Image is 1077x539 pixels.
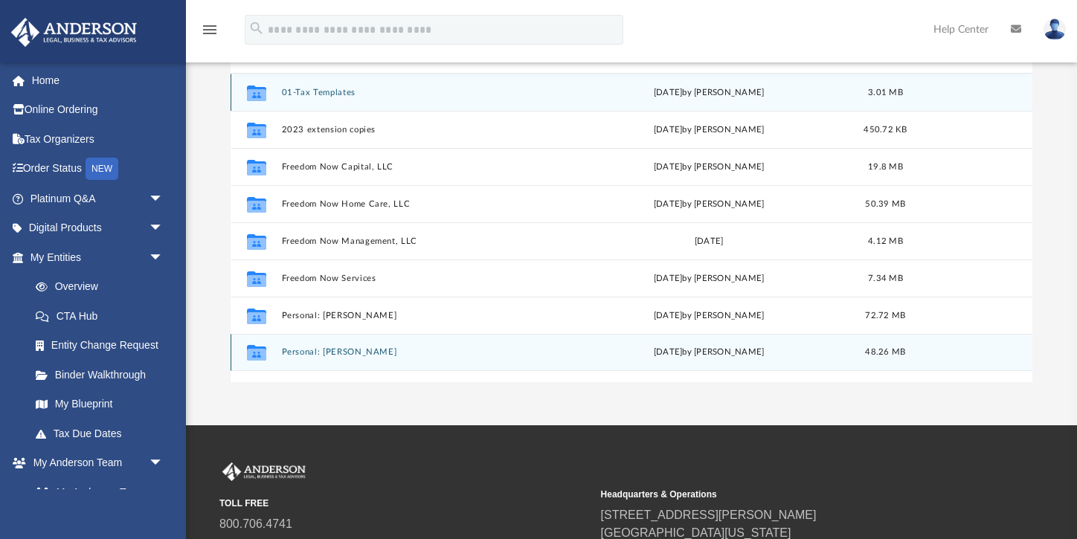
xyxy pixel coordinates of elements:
i: search [248,20,265,36]
a: My Blueprint [21,390,179,419]
div: NEW [86,158,118,180]
span: 19.8 MB [868,163,903,171]
button: 01-Tax Templates [281,88,562,97]
button: Freedom Now Services [281,274,562,283]
div: [DATE] by [PERSON_NAME] [568,86,849,100]
span: arrow_drop_down [149,184,179,214]
a: Digital Productsarrow_drop_down [10,213,186,243]
span: 7.34 MB [868,274,903,283]
a: Tax Organizers [10,124,186,154]
a: My Entitiesarrow_drop_down [10,242,186,272]
a: My Anderson Teamarrow_drop_down [10,448,179,478]
a: CTA Hub [21,301,186,331]
div: [DATE] by [PERSON_NAME] [568,309,849,323]
button: Freedom Now Capital, LLC [281,162,562,172]
small: TOLL FREE [219,497,591,510]
a: My Anderson Team [21,477,171,507]
a: Online Ordering [10,95,186,125]
button: Personal: [PERSON_NAME] [281,311,562,320]
a: Home [10,65,186,95]
span: 4.12 MB [868,237,903,245]
img: User Pic [1044,19,1066,40]
button: Personal: [PERSON_NAME] [281,348,562,358]
span: arrow_drop_down [149,213,179,244]
div: [DATE] by [PERSON_NAME] [568,198,849,211]
button: Freedom Now Management, LLC [281,236,562,246]
div: [DATE] by [PERSON_NAME] [568,346,849,360]
a: Order StatusNEW [10,154,186,184]
span: arrow_drop_down [149,448,179,479]
span: 50.39 MB [865,200,905,208]
span: 48.26 MB [865,349,905,357]
img: Anderson Advisors Platinum Portal [7,18,141,47]
img: Anderson Advisors Platinum Portal [219,462,309,482]
button: Freedom Now Home Care, LLC [281,199,562,209]
a: Platinum Q&Aarrow_drop_down [10,184,186,213]
div: [DATE] by [PERSON_NAME] [568,272,849,285]
a: 800.706.4741 [219,517,292,530]
div: [DATE] by [PERSON_NAME] [568,123,849,137]
div: grid [231,74,1032,382]
a: menu [201,28,219,39]
span: 450.72 KB [864,126,907,134]
div: [DATE] by [PERSON_NAME] [568,161,849,174]
button: 2023 extension copies [281,125,562,135]
span: 3.01 MB [868,88,903,97]
a: Overview [21,272,186,302]
a: [STREET_ADDRESS][PERSON_NAME] [601,509,817,521]
a: Tax Due Dates [21,419,186,448]
span: arrow_drop_down [149,242,179,273]
a: Binder Walkthrough [21,360,186,390]
a: [GEOGRAPHIC_DATA][US_STATE] [601,526,791,539]
small: Headquarters & Operations [601,488,972,501]
div: [DATE] [568,235,849,248]
i: menu [201,21,219,39]
span: 72.72 MB [865,312,905,320]
a: Entity Change Request [21,331,186,361]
